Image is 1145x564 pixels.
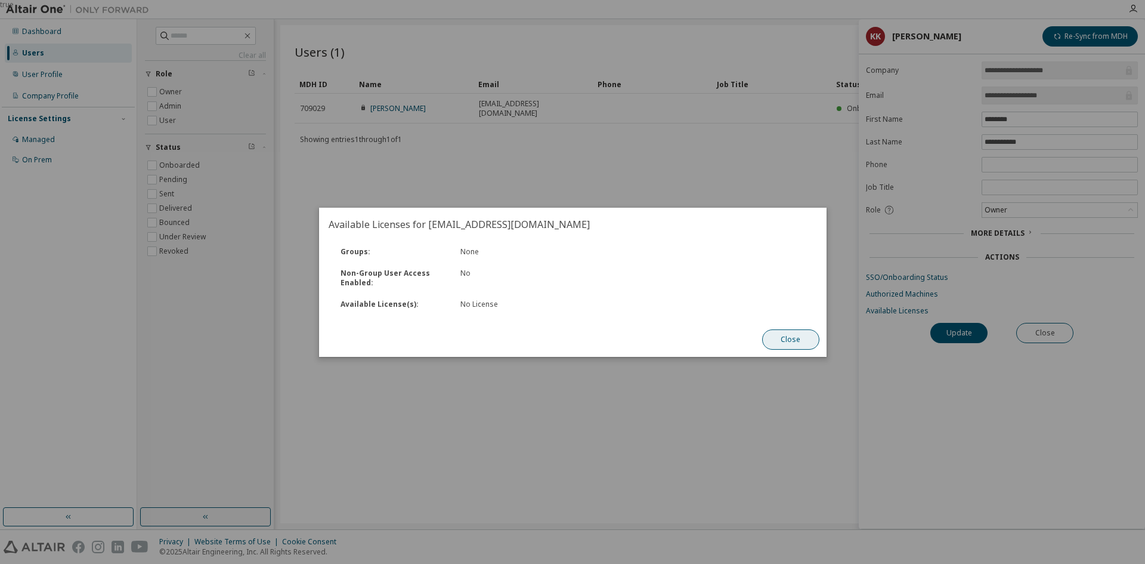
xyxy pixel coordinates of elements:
[762,329,819,350] button: Close
[333,247,453,257] div: Groups :
[319,208,827,241] h2: Available Licenses for [EMAIL_ADDRESS][DOMAIN_NAME]
[333,269,453,288] div: Non-Group User Access Enabled :
[460,300,625,309] div: No License
[333,300,453,309] div: Available License(s) :
[453,269,632,288] div: No
[453,247,632,257] div: None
